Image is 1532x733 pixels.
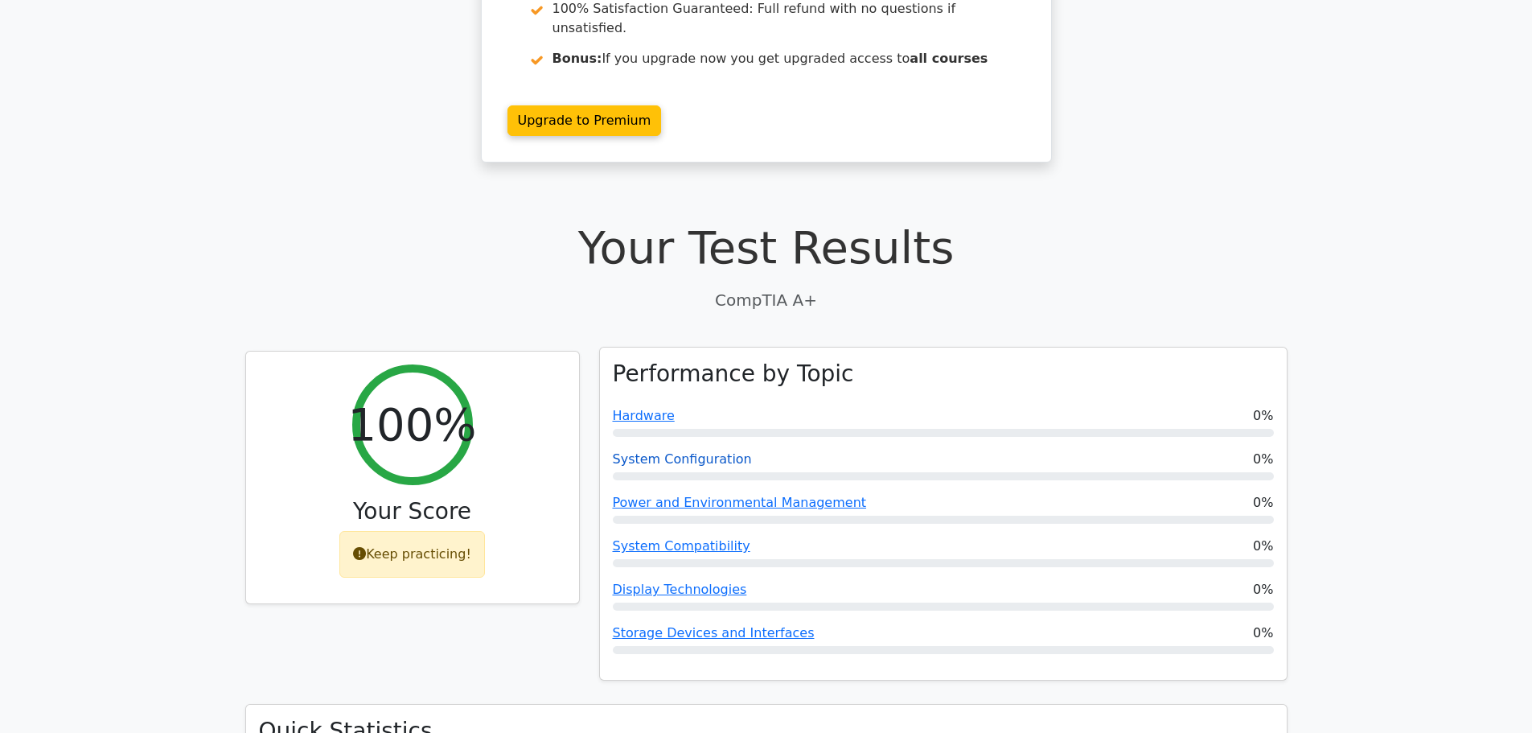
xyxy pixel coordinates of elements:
p: CompTIA A+ [245,288,1288,312]
h2: 100% [347,397,476,451]
a: Storage Devices and Interfaces [613,625,815,640]
span: 0% [1253,580,1273,599]
span: 0% [1253,493,1273,513]
h1: Your Test Results [245,220,1288,274]
a: System Compatibility [613,538,750,554]
a: Upgrade to Premium [507,105,662,136]
span: 0% [1253,624,1273,643]
span: 0% [1253,537,1273,556]
div: Keep practicing! [339,531,485,578]
span: 0% [1253,450,1273,469]
a: System Configuration [613,451,752,467]
h3: Performance by Topic [613,360,854,388]
h3: Your Score [259,498,566,525]
a: Power and Environmental Management [613,495,867,510]
span: 0% [1253,406,1273,426]
a: Display Technologies [613,582,747,597]
a: Hardware [613,408,675,423]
